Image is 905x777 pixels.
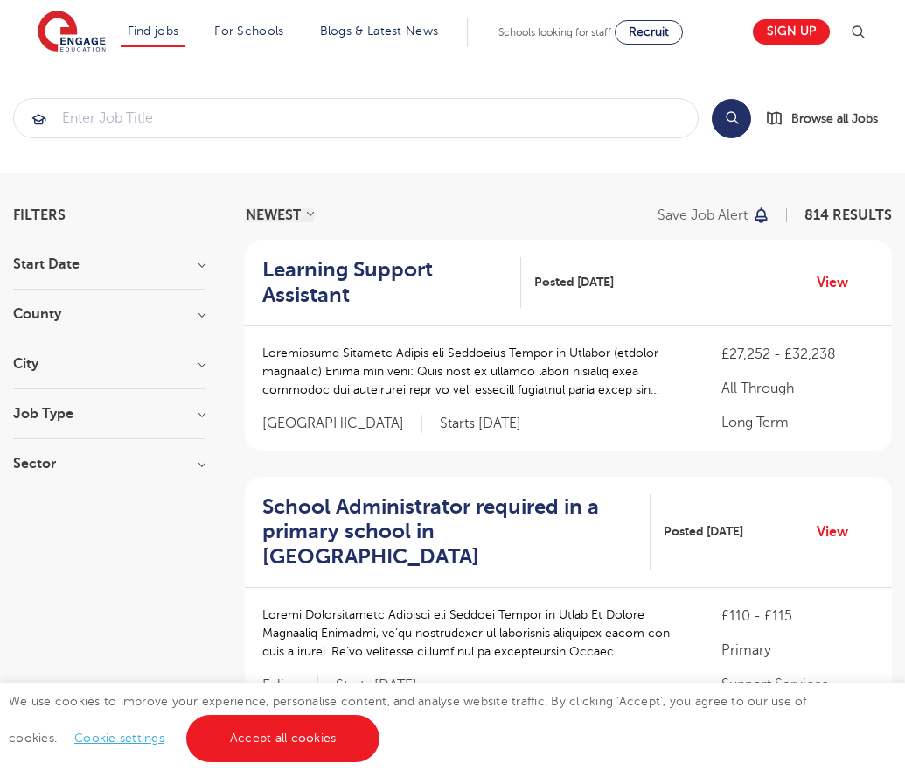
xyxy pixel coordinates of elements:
a: Browse all Jobs [765,108,892,129]
h3: City [13,357,205,371]
p: Long Term [721,412,874,433]
p: Save job alert [658,208,748,222]
button: Save job alert [658,208,770,222]
a: Sign up [753,19,830,45]
span: Browse all Jobs [791,108,878,129]
p: Loremipsumd Sitametc Adipis eli Seddoeius Tempor in Utlabor (etdolor magnaaliq) Enima min veni: Q... [262,344,686,399]
p: £27,252 - £32,238 [721,344,874,365]
a: View [817,271,861,294]
a: Recruit [615,20,683,45]
span: Schools looking for staff [498,26,611,38]
p: Support Services [721,674,874,695]
a: Cookie settings [74,731,164,745]
a: For Schools [214,24,283,38]
p: Starts [DATE] [336,676,417,695]
a: Learning Support Assistant [262,257,521,308]
a: Blogs & Latest News [320,24,439,38]
span: Recruit [629,25,669,38]
p: Primary [721,640,874,661]
h2: Learning Support Assistant [262,257,507,308]
span: Posted [DATE] [534,273,614,291]
a: View [817,521,861,543]
img: Engage Education [38,10,106,54]
h3: Start Date [13,257,205,271]
a: Accept all cookies [186,715,380,762]
h3: Job Type [13,407,205,421]
span: Ealing [262,676,318,695]
input: Submit [14,99,698,137]
h3: County [13,307,205,321]
p: £110 - £115 [721,605,874,626]
span: [GEOGRAPHIC_DATA] [262,415,422,433]
span: We use cookies to improve your experience, personalise content, and analyse website traffic. By c... [9,695,807,745]
a: Find jobs [128,24,179,38]
a: School Administrator required in a primary school in [GEOGRAPHIC_DATA] [262,494,651,570]
span: Filters [13,208,66,222]
h2: School Administrator required in a primary school in [GEOGRAPHIC_DATA] [262,494,637,570]
p: All Through [721,378,874,399]
span: 814 RESULTS [804,207,892,223]
p: Starts [DATE] [440,415,521,433]
span: Posted [DATE] [664,522,743,541]
h3: Sector [13,457,205,471]
div: Submit [13,98,699,138]
p: Loremi Dolorsitametc Adipisci eli Seddoei Tempor in Utlab Et Dolore Magnaaliq Enimadmi, ve’qu nos... [262,605,686,661]
button: Search [712,99,751,138]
